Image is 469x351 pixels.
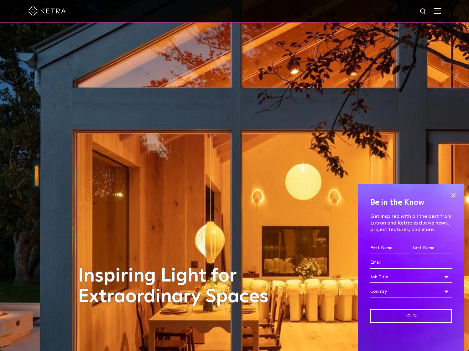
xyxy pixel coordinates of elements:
p: Get inspired with all the best from Lutron and Ketra: exclusive news, project features, and more. [370,213,452,233]
img: search icon [419,8,427,16]
h4: Be in the Know [370,197,452,209]
input: Join [370,309,452,323]
div: Country [370,286,452,297]
input: First Name [370,242,409,254]
div: Job Title [370,271,452,283]
img: ketra-logo-2019-white [28,6,66,16]
img: Hamburger%20Nav.svg [434,8,441,14]
input: Email [370,257,452,269]
input: Last Name [413,242,452,254]
h1: Inspiring Light for Extraordinary Spaces [78,266,282,307]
